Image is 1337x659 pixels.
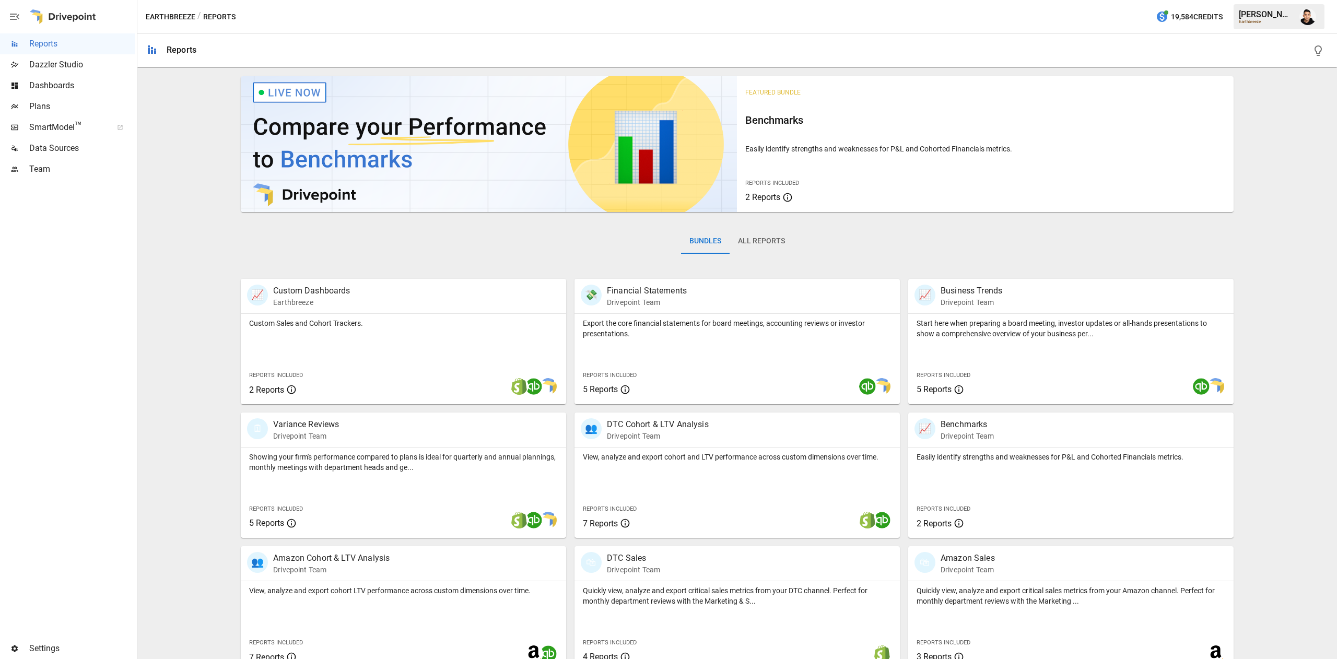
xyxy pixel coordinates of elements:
[249,318,558,328] p: Custom Sales and Cohort Trackers.
[249,452,558,473] p: Showing your firm's performance compared to plans is ideal for quarterly and annual plannings, mo...
[146,10,195,23] button: Earthbreeze
[273,431,339,441] p: Drivepoint Team
[583,519,618,528] span: 7 Reports
[511,512,527,528] img: shopify
[29,58,135,71] span: Dazzler Studio
[197,10,201,23] div: /
[525,378,542,395] img: quickbooks
[167,45,196,55] div: Reports
[1293,2,1322,31] button: Francisco Sanchez
[1193,378,1210,395] img: quickbooks
[1152,7,1227,27] button: 19,584Credits
[29,100,135,113] span: Plans
[917,639,970,646] span: Reports Included
[583,384,618,394] span: 5 Reports
[917,519,952,528] span: 2 Reports
[745,112,1225,128] h6: Benchmarks
[247,552,268,573] div: 👥
[941,431,994,441] p: Drivepoint Team
[75,120,82,133] span: ™
[607,431,709,441] p: Drivepoint Team
[581,285,602,305] div: 💸
[941,297,1002,308] p: Drivepoint Team
[914,285,935,305] div: 📈
[249,372,303,379] span: Reports Included
[917,452,1225,462] p: Easily identify strengths and weaknesses for P&L and Cohorted Financials metrics.
[859,512,876,528] img: shopify
[874,512,890,528] img: quickbooks
[607,552,660,564] p: DTC Sales
[29,79,135,92] span: Dashboards
[525,512,542,528] img: quickbooks
[1239,19,1293,24] div: Earthbreeze
[581,552,602,573] div: 🛍
[941,285,1002,297] p: Business Trends
[730,229,793,254] button: All Reports
[917,318,1225,339] p: Start here when preparing a board meeting, investor updates or all-hands presentations to show a ...
[540,378,557,395] img: smart model
[583,372,637,379] span: Reports Included
[273,297,350,308] p: Earthbreeze
[249,385,284,395] span: 2 Reports
[249,518,284,528] span: 5 Reports
[917,585,1225,606] p: Quickly view, analyze and export critical sales metrics from your Amazon channel. Perfect for mon...
[511,378,527,395] img: shopify
[273,552,390,564] p: Amazon Cohort & LTV Analysis
[874,378,890,395] img: smart model
[249,585,558,596] p: View, analyze and export cohort LTV performance across custom dimensions over time.
[917,505,970,512] span: Reports Included
[914,418,935,439] div: 📈
[607,297,687,308] p: Drivepoint Team
[273,418,339,431] p: Variance Reviews
[241,76,737,212] img: video thumbnail
[607,285,687,297] p: Financial Statements
[273,285,350,297] p: Custom Dashboards
[29,38,135,50] span: Reports
[941,564,995,575] p: Drivepoint Team
[607,564,660,575] p: Drivepoint Team
[914,552,935,573] div: 🛍
[249,639,303,646] span: Reports Included
[745,144,1225,154] p: Easily identify strengths and weaknesses for P&L and Cohorted Financials metrics.
[247,418,268,439] div: 🗓
[247,285,268,305] div: 📈
[1239,9,1293,19] div: [PERSON_NAME]
[249,505,303,512] span: Reports Included
[540,512,557,528] img: smart model
[29,163,135,175] span: Team
[273,564,390,575] p: Drivepoint Team
[681,229,730,254] button: Bundles
[941,552,995,564] p: Amazon Sales
[583,505,637,512] span: Reports Included
[941,418,994,431] p: Benchmarks
[859,378,876,395] img: quickbooks
[917,372,970,379] span: Reports Included
[1299,8,1316,25] img: Francisco Sanchez
[581,418,602,439] div: 👥
[1207,378,1224,395] img: smart model
[1171,10,1223,23] span: 19,584 Credits
[29,642,135,655] span: Settings
[583,639,637,646] span: Reports Included
[29,121,105,134] span: SmartModel
[607,418,709,431] p: DTC Cohort & LTV Analysis
[583,585,892,606] p: Quickly view, analyze and export critical sales metrics from your DTC channel. Perfect for monthl...
[745,89,801,96] span: Featured Bundle
[745,180,799,186] span: Reports Included
[29,142,135,155] span: Data Sources
[583,318,892,339] p: Export the core financial statements for board meetings, accounting reviews or investor presentat...
[583,452,892,462] p: View, analyze and export cohort and LTV performance across custom dimensions over time.
[917,384,952,394] span: 5 Reports
[745,192,780,202] span: 2 Reports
